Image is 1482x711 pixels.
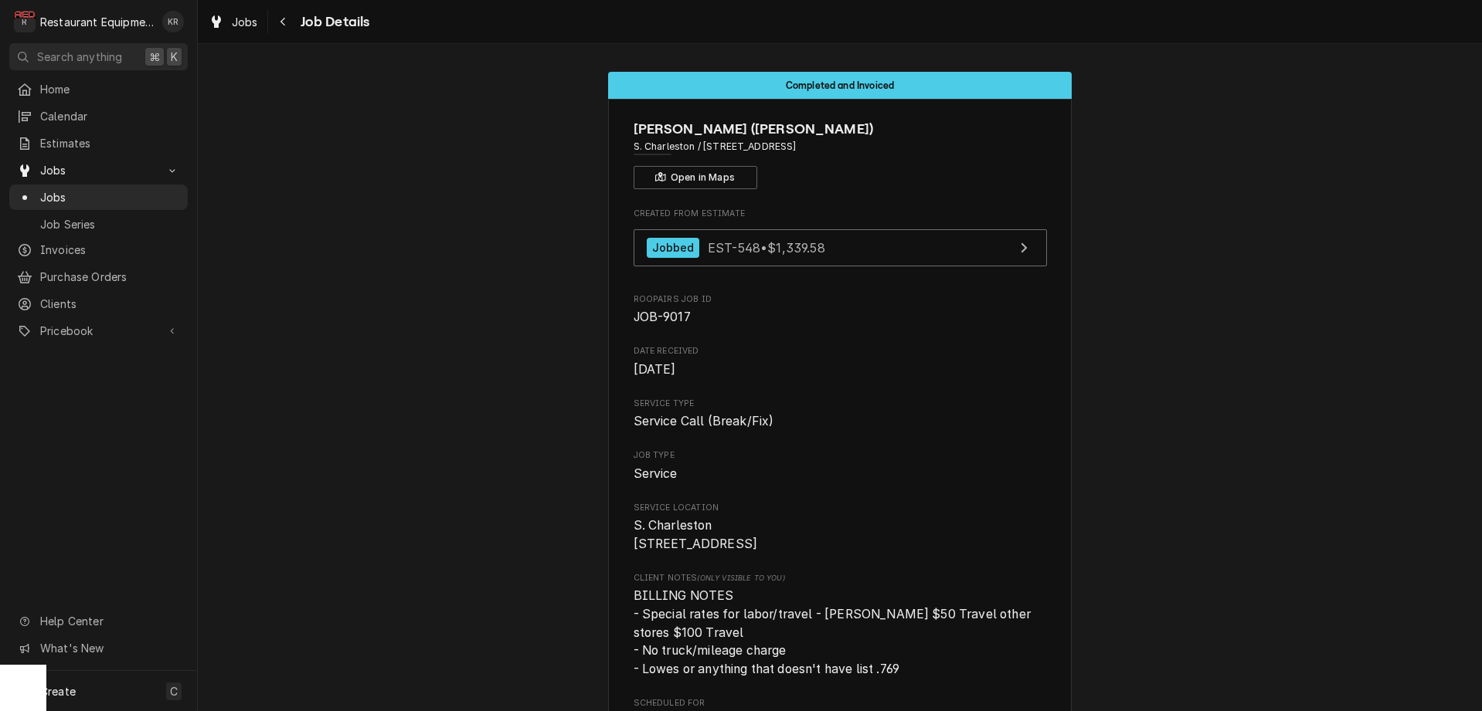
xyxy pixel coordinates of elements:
span: Service Location [634,516,1047,553]
div: Date Received [634,345,1047,378]
div: Job Type [634,449,1047,482]
span: Help Center [40,613,178,629]
span: Client Notes [634,572,1047,584]
span: K [171,49,178,65]
a: Go to Pricebook [9,318,188,344]
div: Jobbed [647,238,700,259]
span: Jobs [40,189,180,205]
span: Job Details [296,12,370,32]
div: Restaurant Equipment Diagnostics's Avatar [14,11,36,32]
a: Home [9,76,188,102]
a: Invoices [9,237,188,262]
a: Calendar [9,103,188,129]
button: Search anything⌘K [9,43,188,70]
span: C [170,683,178,699]
span: Name [634,119,1047,140]
span: Home [40,81,180,97]
span: ⌘ [149,49,160,65]
span: Jobs [40,162,157,178]
span: Job Type [634,449,1047,462]
div: Roopairs Job ID [634,293,1047,327]
span: Scheduled For [634,697,1047,709]
span: Jobs [232,14,258,30]
span: Date Received [634,361,1047,379]
span: Service [634,466,678,481]
span: Service Type [634,398,1047,410]
span: Job Type [634,465,1047,483]
div: Client Information [634,119,1047,189]
span: Clients [40,296,180,312]
span: S. Charleston [STREET_ADDRESS] [634,518,758,551]
span: Search anything [37,49,122,65]
a: Go to Help Center [9,608,188,634]
div: Kelli Robinette's Avatar [162,11,184,32]
span: [DATE] [634,362,676,377]
div: R [14,11,36,32]
div: Created From Estimate [634,208,1047,274]
span: Roopairs Job ID [634,308,1047,327]
span: EST-548 • $1,339.58 [708,239,825,255]
span: Date Received [634,345,1047,357]
button: Navigate back [271,9,296,34]
span: Address [634,140,1047,154]
div: Service Type [634,398,1047,431]
a: Estimates [9,130,188,156]
span: Service Call (Break/Fix) [634,414,774,428]
span: JOB-9017 [634,310,691,324]
div: Service Location [634,502,1047,554]
span: BILLING NOTES - Special rates for labor/travel - [PERSON_NAME] $50 Travel other stores $100 Trave... [634,588,1035,676]
span: Purchase Orders [40,269,180,285]
span: Calendar [40,108,180,124]
button: Open in Maps [634,166,757,189]
span: Pricebook [40,323,157,339]
a: Purchase Orders [9,264,188,289]
span: Estimates [40,135,180,151]
span: Create [40,685,76,698]
div: Status [608,72,1072,99]
div: Restaurant Equipment Diagnostics [40,14,154,30]
span: [object Object] [634,587,1047,678]
div: KR [162,11,184,32]
div: [object Object] [634,572,1047,679]
span: Roopairs Job ID [634,293,1047,306]
span: Invoices [40,242,180,258]
span: Service Type [634,412,1047,431]
a: Job Series [9,212,188,237]
span: (Only Visible to You) [697,574,784,582]
span: Job Series [40,216,180,232]
span: Completed and Invoiced [786,80,895,90]
a: Jobs [9,185,188,210]
a: Go to Jobs [9,157,188,183]
a: Jobs [202,9,264,35]
span: Service Location [634,502,1047,514]
span: What's New [40,640,178,656]
a: Clients [9,291,188,317]
a: View Estimate [634,229,1047,267]
a: Go to What's New [9,635,188,661]
span: Created From Estimate [634,208,1047,220]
